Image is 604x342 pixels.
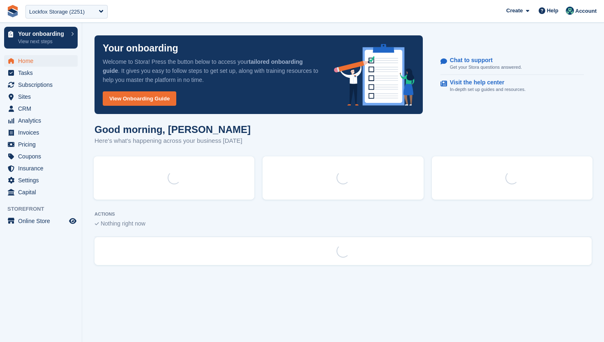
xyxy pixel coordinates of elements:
[566,7,574,15] img: Jennifer Ofodile
[95,136,251,146] p: Here's what's happening across your business [DATE]
[101,220,145,227] span: Nothing right now
[95,212,592,217] p: ACTIONS
[68,216,78,226] a: Preview store
[450,57,515,64] p: Chat to support
[103,57,321,84] p: Welcome to Stora! Press the button below to access your . It gives you easy to follow steps to ge...
[103,91,176,106] a: View Onboarding Guide
[18,163,67,174] span: Insurance
[18,103,67,114] span: CRM
[4,151,78,162] a: menu
[7,205,82,213] span: Storefront
[4,174,78,186] a: menu
[440,75,584,97] a: Visit the help center In-depth set up guides and resources.
[4,163,78,174] a: menu
[7,5,19,17] img: stora-icon-8386f47178a22dfd0bd8f6a31ec36ba5ce8667c1dd55bd0f319d3a0aa187defe.svg
[18,174,67,186] span: Settings
[4,55,78,67] a: menu
[95,124,251,135] h1: Good morning, [PERSON_NAME]
[18,215,67,227] span: Online Store
[18,31,67,37] p: Your onboarding
[4,27,78,49] a: Your onboarding View next steps
[18,55,67,67] span: Home
[4,67,78,79] a: menu
[575,7,597,15] span: Account
[506,7,523,15] span: Create
[4,127,78,138] a: menu
[4,103,78,114] a: menu
[4,79,78,91] a: menu
[18,38,67,45] p: View next steps
[18,151,67,162] span: Coupons
[450,79,519,86] p: Visit the help center
[450,86,526,93] p: In-depth set up guides and resources.
[4,215,78,227] a: menu
[4,115,78,126] a: menu
[547,7,558,15] span: Help
[4,186,78,198] a: menu
[450,64,522,71] p: Get your Stora questions answered.
[103,44,178,53] p: Your onboarding
[440,53,584,75] a: Chat to support Get your Stora questions answered.
[4,91,78,102] a: menu
[334,44,415,106] img: onboarding-info-6c161a55d2c0e0a8cae90662b2fe09162a5109e8cc188191df67fb4f79e88e88.svg
[18,91,67,102] span: Sites
[29,8,85,16] div: Lockfox Storage (2251)
[18,139,67,150] span: Pricing
[18,67,67,79] span: Tasks
[18,127,67,138] span: Invoices
[4,139,78,150] a: menu
[95,222,99,226] img: blank_slate_check_icon-ba018cac091ee9be17c0a81a6c232d5eb81de652e7a59be601be346b1b6ddf79.svg
[18,186,67,198] span: Capital
[18,79,67,91] span: Subscriptions
[18,115,67,126] span: Analytics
